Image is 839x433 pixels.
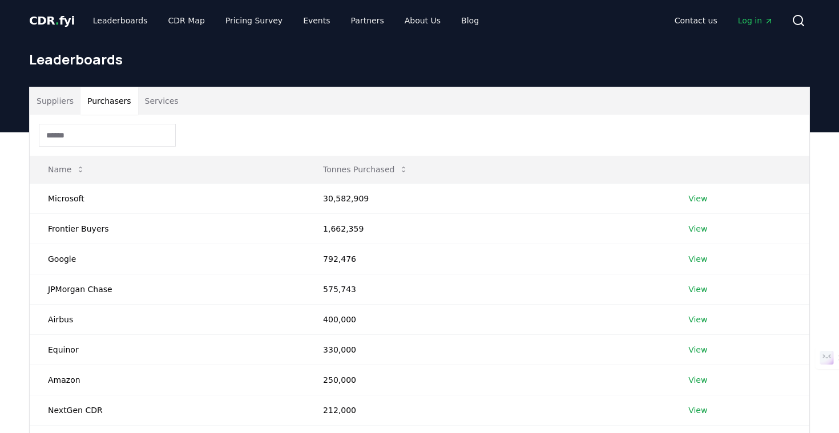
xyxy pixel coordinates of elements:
a: CDR Map [159,10,214,31]
a: View [688,404,707,416]
td: 330,000 [305,334,670,365]
td: 792,476 [305,244,670,274]
a: View [688,253,707,265]
nav: Main [84,10,488,31]
a: Partners [342,10,393,31]
button: Name [39,158,94,181]
a: About Us [396,10,450,31]
a: Pricing Survey [216,10,292,31]
h1: Leaderboards [29,50,810,68]
span: Log in [738,15,773,26]
td: Microsoft [30,183,305,213]
a: View [688,344,707,355]
td: 250,000 [305,365,670,395]
span: CDR fyi [29,14,75,27]
td: 1,662,359 [305,213,670,244]
td: 400,000 [305,304,670,334]
nav: Main [665,10,782,31]
td: Airbus [30,304,305,334]
button: Suppliers [30,87,80,115]
span: . [55,14,59,27]
a: Log in [729,10,782,31]
a: Blog [452,10,488,31]
a: View [688,374,707,386]
td: Amazon [30,365,305,395]
td: 575,743 [305,274,670,304]
a: View [688,193,707,204]
button: Tonnes Purchased [314,158,417,181]
a: Events [294,10,339,31]
td: Frontier Buyers [30,213,305,244]
td: Equinor [30,334,305,365]
a: View [688,284,707,295]
a: Contact us [665,10,727,31]
td: JPMorgan Chase [30,274,305,304]
button: Purchasers [80,87,138,115]
a: CDR.fyi [29,13,75,29]
td: 30,582,909 [305,183,670,213]
td: Google [30,244,305,274]
a: View [688,223,707,234]
button: Services [138,87,185,115]
a: View [688,314,707,325]
a: Leaderboards [84,10,157,31]
td: NextGen CDR [30,395,305,425]
td: 212,000 [305,395,670,425]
